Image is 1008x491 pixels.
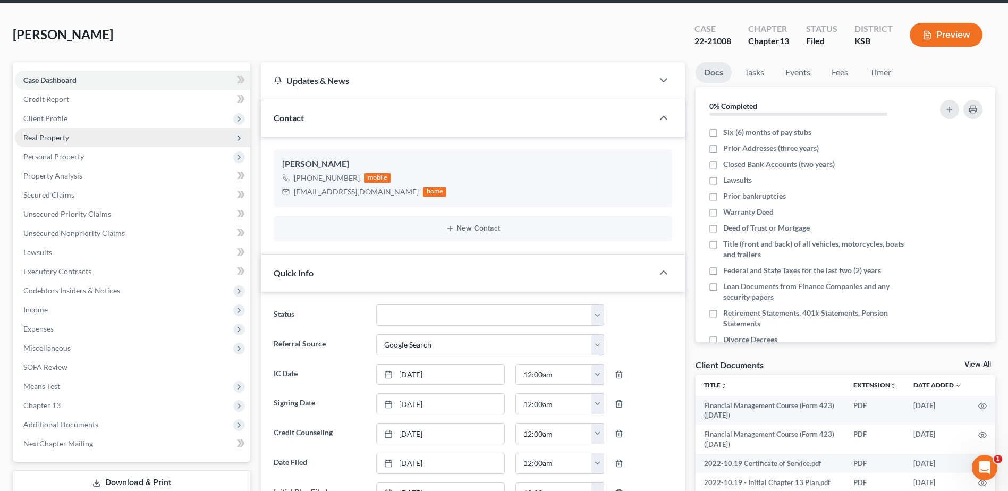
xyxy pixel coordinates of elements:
[423,187,446,197] div: home
[516,394,592,414] input: -- : --
[994,455,1002,463] span: 1
[736,62,773,83] a: Tasks
[23,152,84,161] span: Personal Property
[516,424,592,444] input: -- : --
[905,425,970,454] td: [DATE]
[709,101,757,111] strong: 0% Completed
[723,143,819,154] span: Prior Addresses (three years)
[23,324,54,333] span: Expenses
[23,382,60,391] span: Means Test
[516,453,592,473] input: -- : --
[23,209,111,218] span: Unsecured Priority Claims
[723,265,881,276] span: Federal and State Taxes for the last two (2) years
[854,35,893,47] div: KSB
[364,173,391,183] div: mobile
[516,365,592,385] input: -- : --
[723,281,911,302] span: Loan Documents from Finance Companies and any security papers
[15,90,250,109] a: Credit Report
[704,381,727,389] a: Titleunfold_more
[377,453,504,473] a: [DATE]
[268,423,370,444] label: Credit Counseling
[723,127,811,138] span: Six (6) months of pay stubs
[268,393,370,414] label: Signing Date
[910,23,982,47] button: Preview
[905,454,970,473] td: [DATE]
[23,248,52,257] span: Lawsuits
[721,383,727,389] i: unfold_more
[723,239,911,260] span: Title (front and back) of all vehicles, motorcycles, boats and trailers
[723,308,911,329] span: Retirement Statements, 401k Statements, Pension Statements
[696,425,845,454] td: Financial Management Course (Form 423) ([DATE])
[696,359,764,370] div: Client Documents
[748,23,789,35] div: Chapter
[282,224,664,233] button: New Contact
[377,365,504,385] a: [DATE]
[723,191,786,201] span: Prior bankruptcies
[15,166,250,185] a: Property Analysis
[23,401,61,410] span: Chapter 13
[23,439,93,448] span: NextChapter Mailing
[23,95,69,104] span: Credit Report
[23,114,67,123] span: Client Profile
[268,364,370,385] label: IC Date
[268,304,370,326] label: Status
[723,334,777,345] span: Divorce Decrees
[15,224,250,243] a: Unsecured Nonpriority Claims
[294,173,360,183] div: [PHONE_NUMBER]
[15,71,250,90] a: Case Dashboard
[854,23,893,35] div: District
[23,171,82,180] span: Property Analysis
[23,267,91,276] span: Executory Contracts
[845,396,905,425] td: PDF
[282,158,664,171] div: [PERSON_NAME]
[23,286,120,295] span: Codebtors Insiders & Notices
[696,62,732,83] a: Docs
[23,343,71,352] span: Miscellaneous
[274,113,304,123] span: Contact
[806,23,837,35] div: Status
[913,381,961,389] a: Date Added expand_more
[972,455,997,480] iframe: Intercom live chat
[905,396,970,425] td: [DATE]
[723,207,774,217] span: Warranty Deed
[853,381,896,389] a: Extensionunfold_more
[823,62,857,83] a: Fees
[23,305,48,314] span: Income
[294,187,419,197] div: [EMAIL_ADDRESS][DOMAIN_NAME]
[15,434,250,453] a: NextChapter Mailing
[274,268,314,278] span: Quick Info
[694,23,731,35] div: Case
[268,453,370,474] label: Date Filed
[890,383,896,389] i: unfold_more
[964,361,991,368] a: View All
[777,62,819,83] a: Events
[274,75,640,86] div: Updates & News
[955,383,961,389] i: expand_more
[268,334,370,355] label: Referral Source
[15,185,250,205] a: Secured Claims
[806,35,837,47] div: Filed
[15,358,250,377] a: SOFA Review
[23,133,69,142] span: Real Property
[696,454,845,473] td: 2022-10.19 Certificate of Service.pdf
[15,262,250,281] a: Executory Contracts
[723,223,810,233] span: Deed of Trust or Mortgage
[23,228,125,238] span: Unsecured Nonpriority Claims
[696,396,845,425] td: Financial Management Course (Form 423) ([DATE])
[23,190,74,199] span: Secured Claims
[15,243,250,262] a: Lawsuits
[861,62,900,83] a: Timer
[13,27,113,42] span: [PERSON_NAME]
[780,36,789,46] span: 13
[748,35,789,47] div: Chapter
[694,35,731,47] div: 22-21008
[845,425,905,454] td: PDF
[845,454,905,473] td: PDF
[377,424,504,444] a: [DATE]
[23,420,98,429] span: Additional Documents
[723,159,835,170] span: Closed Bank Accounts (two years)
[377,394,504,414] a: [DATE]
[723,175,752,185] span: Lawsuits
[23,362,67,371] span: SOFA Review
[23,75,77,84] span: Case Dashboard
